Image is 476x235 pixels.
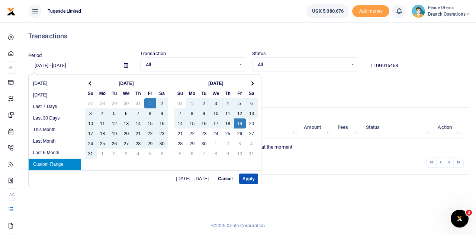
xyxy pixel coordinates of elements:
[334,116,362,139] th: Fees: activate to sort column ascending
[428,11,470,18] span: Branch Operations
[412,4,425,18] img: profile-user
[132,98,144,108] td: 31
[156,88,168,98] th: Sa
[85,139,97,149] td: 24
[186,108,198,118] td: 8
[144,88,156,98] th: Fr
[29,147,81,159] li: Last 6 Month
[156,118,168,128] td: 16
[156,108,168,118] td: 9
[144,98,156,108] td: 1
[451,210,469,228] iframe: Intercom live chat
[186,118,198,128] td: 15
[303,4,352,18] li: Wallet ballance
[7,7,16,16] img: logo-small
[120,98,132,108] td: 30
[29,101,81,112] li: Last 7 Days
[29,159,81,170] li: Custom Range
[198,139,210,149] td: 30
[234,88,246,98] th: Fr
[156,128,168,139] td: 23
[210,139,222,149] td: 1
[97,78,156,88] th: [DATE]
[29,136,81,147] li: Last Month
[222,139,234,149] td: 2
[210,128,222,139] td: 24
[234,98,246,108] td: 5
[97,88,109,98] th: Mo
[85,128,97,139] td: 17
[412,4,470,18] a: profile-user Peace Otema Branch Operations
[109,128,120,139] td: 19
[434,116,464,139] th: Action: activate to sort column ascending
[234,118,246,128] td: 19
[246,118,258,128] td: 20
[109,149,120,159] td: 2
[176,177,212,181] span: [DATE] - [DATE]
[109,98,120,108] td: 29
[132,108,144,118] td: 7
[144,139,156,149] td: 29
[174,88,186,98] th: Su
[210,149,222,159] td: 8
[300,116,334,139] th: Amount: activate to sort column ascending
[234,128,246,139] td: 26
[132,139,144,149] td: 28
[246,128,258,139] td: 27
[352,5,389,18] li: Toup your wallet
[109,88,120,98] th: Tu
[7,8,16,14] a: logo-small logo-large logo-large
[234,116,300,139] th: Memo: activate to sort column ascending
[144,128,156,139] td: 22
[120,128,132,139] td: 20
[97,128,109,139] td: 18
[198,88,210,98] th: Tu
[306,4,349,18] a: UGX 5,380,676
[258,61,347,69] span: All
[352,5,389,18] span: Add money
[85,149,97,159] td: 31
[174,118,186,128] td: 14
[198,98,210,108] td: 2
[144,118,156,128] td: 15
[120,108,132,118] td: 6
[186,149,198,159] td: 6
[144,108,156,118] td: 8
[234,108,246,118] td: 12
[28,52,42,59] label: Period
[239,174,258,184] button: Apply
[156,149,168,159] td: 6
[210,98,222,108] td: 3
[198,108,210,118] td: 9
[210,118,222,128] td: 17
[120,88,132,98] th: We
[186,78,246,88] th: [DATE]
[97,139,109,149] td: 25
[222,149,234,159] td: 9
[198,128,210,139] td: 23
[132,149,144,159] td: 4
[85,88,97,98] th: Su
[120,139,132,149] td: 27
[246,149,258,159] td: 11
[215,174,236,184] button: Cancel
[29,89,81,101] li: [DATE]
[28,59,118,72] input: select period
[174,128,186,139] td: 21
[85,98,97,108] td: 27
[156,98,168,108] td: 2
[362,116,434,139] th: Status: activate to sort column ascending
[252,50,266,57] label: Status
[97,118,109,128] td: 11
[97,149,109,159] td: 1
[174,108,186,118] td: 7
[428,5,470,11] small: Peace Otema
[6,61,16,74] li: M
[222,128,234,139] td: 25
[29,124,81,136] li: This Month
[186,128,198,139] td: 22
[97,108,109,118] td: 4
[140,50,166,57] label: Transaction
[29,112,81,124] li: Last 30 Days
[198,118,210,128] td: 16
